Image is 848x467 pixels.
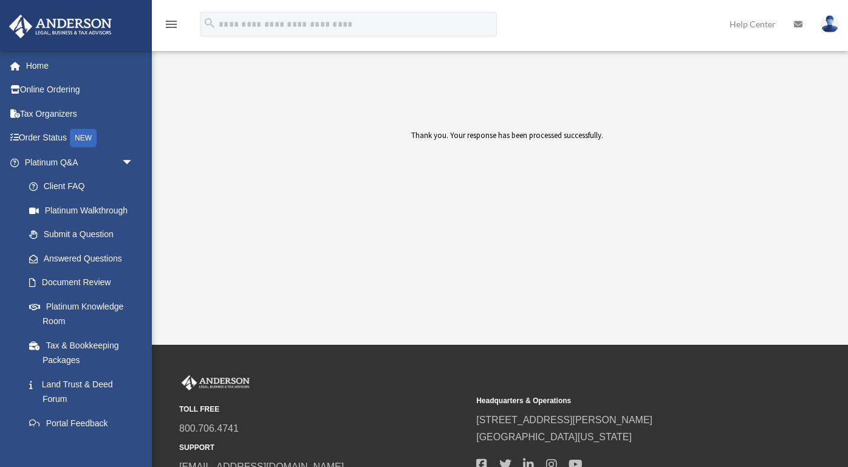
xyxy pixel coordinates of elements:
[17,198,152,223] a: Platinum Walkthrough
[9,102,152,126] a: Tax Organizers
[9,150,152,175] a: Platinum Q&Aarrow_drop_down
[203,16,216,30] i: search
[17,271,146,295] a: Document Review
[476,415,652,425] a: [STREET_ADDRESS][PERSON_NAME]
[179,403,468,416] small: TOLL FREE
[164,21,179,32] a: menu
[476,432,632,442] a: [GEOGRAPHIC_DATA][US_STATE]
[9,54,152,78] a: Home
[9,78,152,102] a: Online Ordering
[17,223,152,247] a: Submit a Question
[17,333,152,372] a: Tax & Bookkeeping Packages
[5,15,115,38] img: Anderson Advisors Platinum Portal
[70,129,97,147] div: NEW
[179,423,239,434] a: 800.706.4741
[476,395,765,407] small: Headquarters & Operations
[9,126,152,151] a: Order StatusNEW
[821,15,839,33] img: User Pic
[121,150,146,175] span: arrow_drop_down
[17,175,152,199] a: Client FAQ
[281,129,733,220] div: Thank you. Your response has been processed successfully.
[179,375,252,391] img: Anderson Advisors Platinum Portal
[179,441,468,454] small: SUPPORT
[17,411,152,435] a: Portal Feedback
[164,17,179,32] i: menu
[17,372,152,411] a: Land Trust & Deed Forum
[17,246,152,271] a: Answered Questions
[17,294,152,333] a: Platinum Knowledge Room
